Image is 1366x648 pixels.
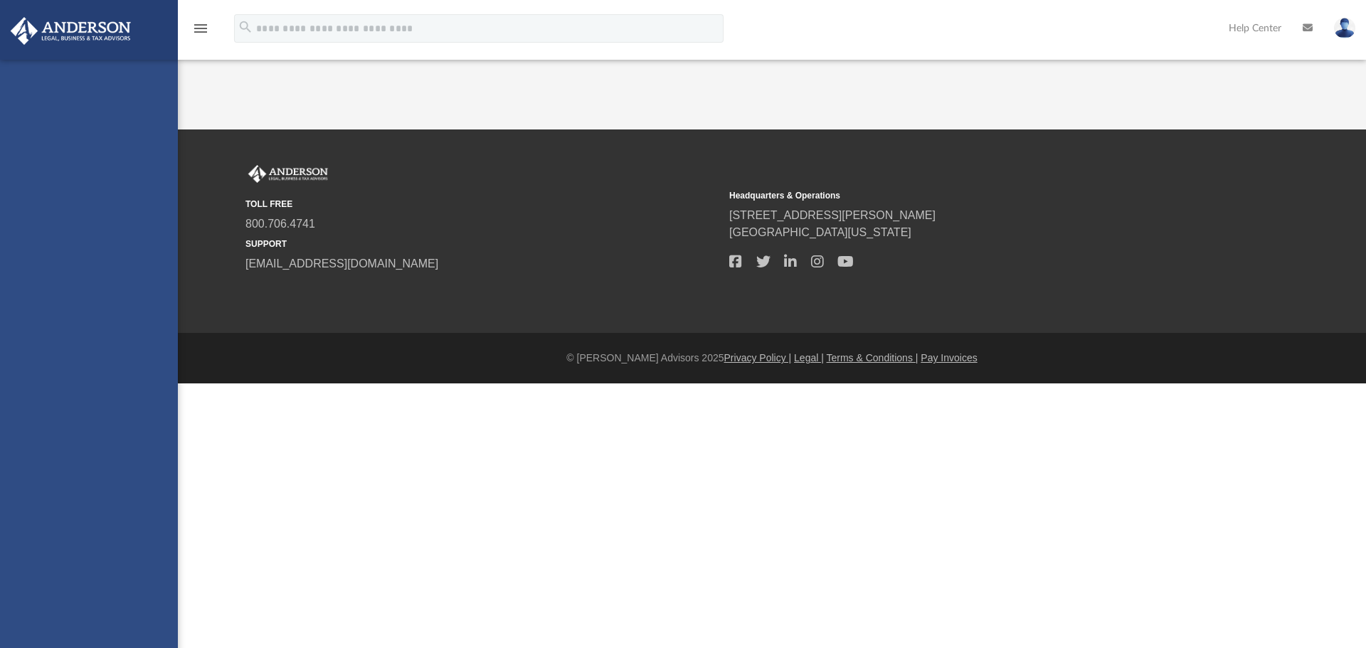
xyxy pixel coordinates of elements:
a: Terms & Conditions | [827,352,918,363]
i: search [238,19,253,35]
img: Anderson Advisors Platinum Portal [6,17,135,45]
i: menu [192,20,209,37]
a: Legal | [794,352,824,363]
img: User Pic [1334,18,1355,38]
small: TOLL FREE [245,198,719,211]
div: © [PERSON_NAME] Advisors 2025 [178,351,1366,366]
a: [STREET_ADDRESS][PERSON_NAME] [729,209,936,221]
a: menu [192,27,209,37]
a: [GEOGRAPHIC_DATA][US_STATE] [729,226,911,238]
img: Anderson Advisors Platinum Portal [245,165,331,184]
a: 800.706.4741 [245,218,315,230]
small: Headquarters & Operations [729,189,1203,202]
a: Privacy Policy | [724,352,792,363]
small: SUPPORT [245,238,719,250]
a: [EMAIL_ADDRESS][DOMAIN_NAME] [245,257,438,270]
a: Pay Invoices [921,352,977,363]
